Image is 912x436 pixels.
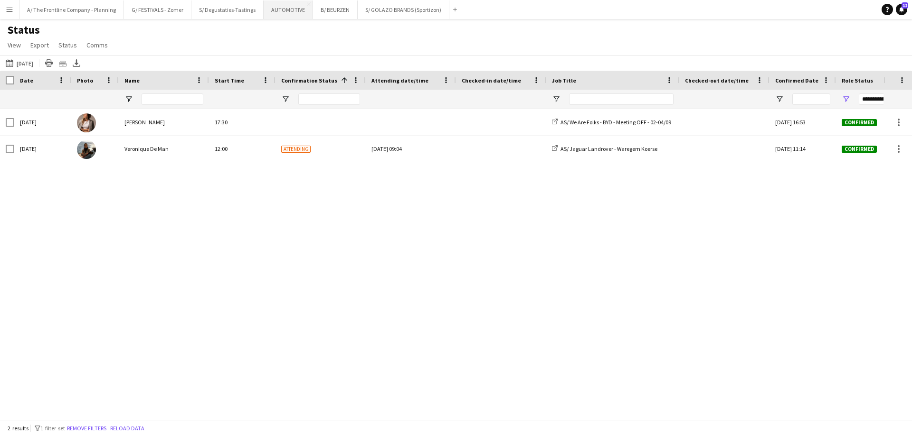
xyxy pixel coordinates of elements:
app-action-btn: Export XLSX [71,57,82,69]
button: Open Filter Menu [775,95,784,103]
span: AS/ Jaguar Landrover - Waregem Koerse [560,145,657,152]
div: 12:00 [209,136,275,162]
span: Export [30,41,49,49]
input: Confirmation Status Filter Input [298,93,360,105]
input: Name Filter Input [142,93,203,105]
span: Status [58,41,77,49]
button: Open Filter Menu [124,95,133,103]
span: Confirmed Date [775,77,818,84]
button: [DATE] [4,57,35,69]
a: AS/ We Are Folks - BYD - Meeting OFF - 02-04/09 [552,119,671,126]
div: [DATE] [14,109,71,135]
input: Confirmed Date Filter Input [792,93,830,105]
span: Checked-in date/time [462,77,521,84]
span: View [8,41,21,49]
span: Comms [86,41,108,49]
span: 1 filter set [40,425,65,432]
a: AS/ Jaguar Landrover - Waregem Koerse [552,145,657,152]
span: Photo [77,77,93,84]
span: Attending [281,146,311,153]
button: A/ The Frontline Company - Planning [19,0,124,19]
span: Date [20,77,33,84]
span: Name [124,77,140,84]
div: [DATE] 09:04 [371,136,450,162]
div: [DATE] [14,136,71,162]
button: S/ GOLAZO BRANDS (Sportizon) [358,0,449,19]
span: Checked-out date/time [685,77,749,84]
span: [PERSON_NAME] [124,119,165,126]
button: G/ FESTIVALS - Zomer [124,0,191,19]
div: 17:30 [209,109,275,135]
app-action-btn: Crew files as ZIP [57,57,68,69]
span: Confirmation Status [281,77,337,84]
span: AS/ We Are Folks - BYD - Meeting OFF - 02-04/09 [560,119,671,126]
span: Veronique De Man [124,145,169,152]
a: Comms [83,39,112,51]
span: Confirmed [842,146,877,153]
img: Veronique De Man [77,140,96,159]
a: Status [55,39,81,51]
span: Attending date/time [371,77,428,84]
button: Reload data [108,423,146,434]
span: Confirmed [842,119,877,126]
a: 12 [896,4,907,15]
a: View [4,39,25,51]
button: Open Filter Menu [281,95,290,103]
span: Job Title [552,77,576,84]
div: [DATE] 11:14 [769,136,836,162]
button: S/ Degustaties-Tastings [191,0,264,19]
button: Remove filters [65,423,108,434]
app-action-btn: Print [43,57,55,69]
button: Open Filter Menu [552,95,560,103]
a: Export [27,39,53,51]
button: Open Filter Menu [842,95,850,103]
div: [DATE] 16:53 [769,109,836,135]
span: Role Status [842,77,873,84]
input: Job Title Filter Input [569,93,674,105]
button: AUTOMOTIVE [264,0,313,19]
span: Start Time [215,77,244,84]
img: Isabeau Sauer [77,113,96,132]
span: 12 [902,2,908,9]
button: B/ BEURZEN [313,0,358,19]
